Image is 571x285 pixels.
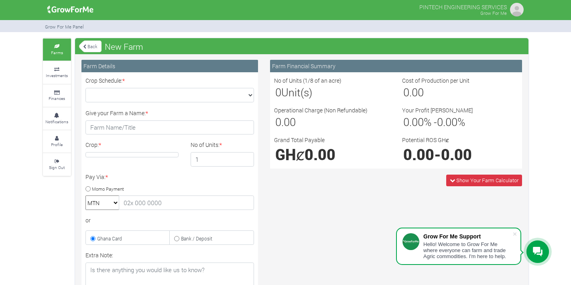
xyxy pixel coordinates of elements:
label: Pay Via: [85,173,108,181]
span: 0.00 [403,85,424,99]
div: Farm Financial Summary [270,60,522,72]
span: 0.00 [441,145,472,164]
label: Crop: [85,140,101,149]
a: Finances [43,85,71,107]
small: Momo Payment [92,185,124,191]
div: or [85,216,254,224]
h3: % - % [403,116,517,128]
span: 0 [275,85,281,99]
label: Your Profit [PERSON_NAME] [402,106,473,114]
span: 0.00 [275,115,296,129]
input: Ghana Card [90,236,96,241]
a: Sign Out [43,153,71,175]
img: growforme image [45,2,96,18]
span: Show Your Farm Calculator [456,177,518,184]
small: Finances [49,96,65,101]
small: Ghana Card [97,235,122,242]
span: 0.00 [305,145,335,164]
a: Profile [43,130,71,153]
span: 0.00 [403,115,424,129]
small: Sign Out [49,165,65,170]
small: Farms [51,50,63,55]
h3: Unit(s) [275,86,389,99]
span: New Farm [103,39,145,55]
a: Farms [43,39,71,61]
small: Grow For Me [480,10,507,16]
img: growforme image [509,2,525,18]
small: Grow For Me Panel [45,24,84,30]
input: Momo Payment [85,186,91,191]
div: Hello! Welcome to Grow For Me where everyone can farm and trade Agric commodities. I'm here to help. [423,241,512,259]
label: Cost of Production per Unit [402,76,469,85]
div: Farm Details [81,60,258,72]
h1: GHȼ [275,145,389,163]
small: Bank / Deposit [181,235,212,242]
span: 0.00 [403,145,434,164]
input: Bank / Deposit [174,236,179,241]
h1: - [403,145,517,163]
label: Crop Schedule: [85,76,125,85]
small: Profile [51,142,63,147]
label: Extra Note: [85,251,113,259]
a: Notifications [43,108,71,130]
a: Back [79,40,102,53]
small: Investments [46,73,68,78]
div: Grow For Me Support [423,233,512,240]
label: Potential ROS GHȼ [402,136,449,144]
label: Give your Farm a Name: [85,109,148,117]
label: No of Units: [191,140,222,149]
label: No of Units (1/8 of an acre) [274,76,341,85]
a: Investments [43,61,71,83]
input: 02x 000 0000 [119,195,254,210]
p: PINTECH ENGINEERING SERVICES [419,2,507,11]
small: Notifications [45,119,68,124]
input: Farm Name/Title [85,120,254,135]
label: Grand Total Payable [274,136,325,144]
label: Operational Charge (Non Refundable) [274,106,368,114]
span: 0.00 [437,115,457,129]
